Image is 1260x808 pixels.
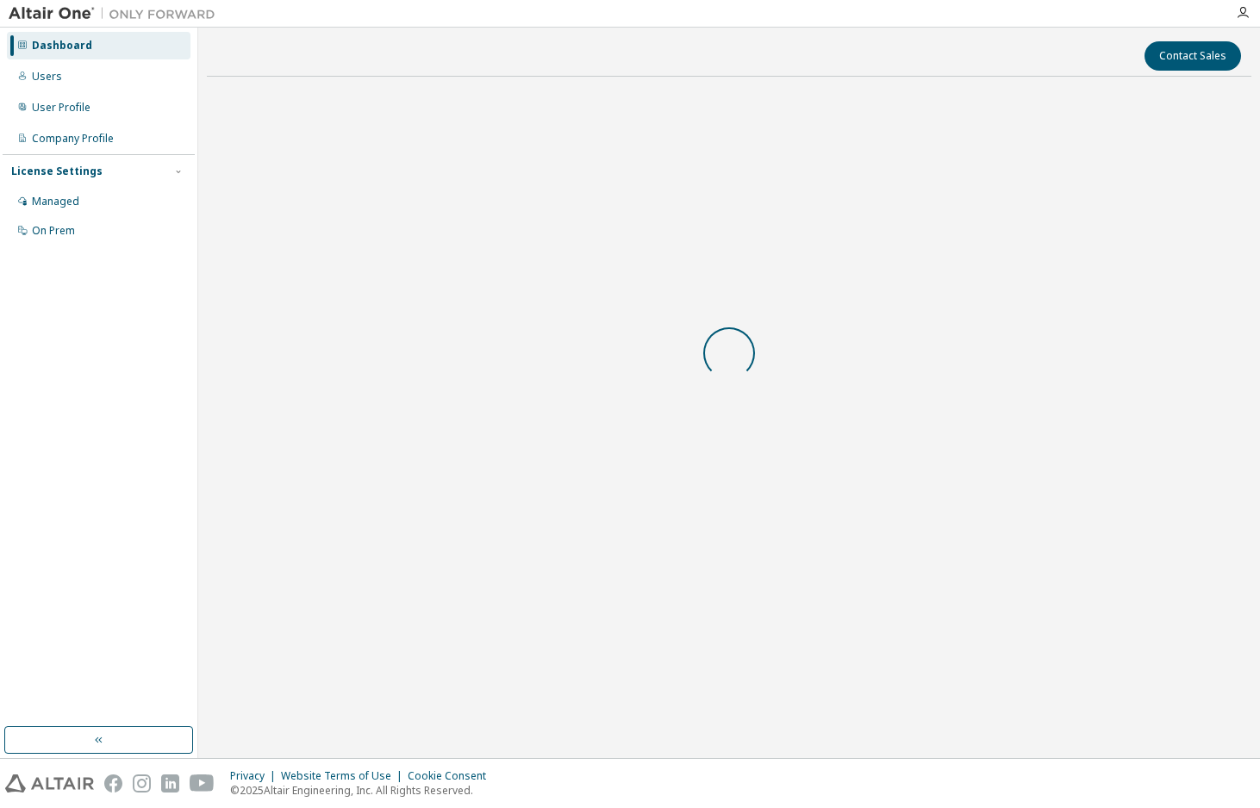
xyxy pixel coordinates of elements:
[1145,41,1241,71] button: Contact Sales
[32,39,92,53] div: Dashboard
[161,774,179,792] img: linkedin.svg
[32,70,62,84] div: Users
[11,165,103,178] div: License Settings
[190,774,215,792] img: youtube.svg
[281,769,408,783] div: Website Terms of Use
[32,224,75,238] div: On Prem
[230,783,496,798] p: © 2025 Altair Engineering, Inc. All Rights Reserved.
[32,132,114,146] div: Company Profile
[32,195,79,208] div: Managed
[230,769,281,783] div: Privacy
[408,769,496,783] div: Cookie Consent
[32,101,90,115] div: User Profile
[5,774,94,792] img: altair_logo.svg
[133,774,151,792] img: instagram.svg
[9,5,224,22] img: Altair One
[104,774,122,792] img: facebook.svg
